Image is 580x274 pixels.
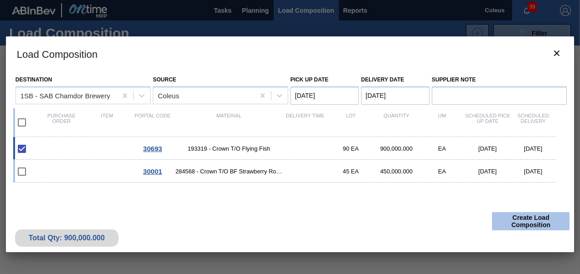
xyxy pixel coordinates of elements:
div: 1SB - SAB Chamdor Brewery [21,91,110,99]
div: [DATE] [465,145,510,152]
span: 284568 - Crown T/O BF Strawberry Rouge PU [176,168,283,175]
div: Portal code [130,113,176,132]
span: 193319 - Crown T/O Flying Fish [176,145,283,152]
input: mm/dd/yyyy [290,86,359,105]
label: Pick up Date [290,76,329,83]
label: Delivery Date [361,76,404,83]
div: 90 EA [328,145,373,152]
span: 30001 [143,167,162,175]
label: Supplier Note [432,73,567,86]
div: Total Qty: 900,000.000 [22,234,112,242]
div: 45 EA [328,168,373,175]
label: Source [153,76,176,83]
div: Lot [328,113,373,132]
span: 30693 [143,145,162,152]
div: [DATE] [510,168,556,175]
div: Purchase order [39,113,84,132]
h3: Load Composition [6,36,575,71]
div: Item [84,113,130,132]
div: Scheduled Delivery [510,113,556,132]
div: UM [419,113,465,132]
label: Destination [16,76,52,83]
div: Material [176,113,283,132]
div: Go to Order [130,167,176,175]
div: EA [419,145,465,152]
div: Delivery Time [282,113,328,132]
button: Create Load Composition [492,212,570,230]
div: [DATE] [465,168,510,175]
div: Go to Order [130,145,176,152]
div: Coleus [158,91,179,99]
div: 450,000.000 [373,168,419,175]
div: [DATE] [510,145,556,152]
div: EA [419,168,465,175]
div: 900,000.000 [373,145,419,152]
div: Scheduled Pick up Date [465,113,510,132]
div: Quantity [373,113,419,132]
input: mm/dd/yyyy [361,86,430,105]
